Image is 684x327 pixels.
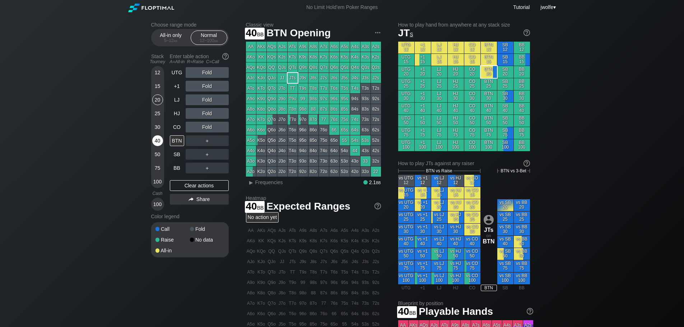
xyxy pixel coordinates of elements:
div: BB 100 [514,139,530,151]
div: Q5o [267,135,277,145]
div: T2s [371,83,381,93]
div: K4o [256,146,266,156]
div: T7o [288,115,298,125]
div: T6o [288,125,298,135]
div: Enter table action [170,51,229,67]
div: KQo [256,62,266,73]
div: J7s [319,73,329,83]
div: Fold [190,226,224,232]
div: SB 12 [497,42,513,53]
div: Fold [186,122,229,132]
div: 52s [371,135,381,145]
div: K2o [256,167,266,177]
div: 53o [340,156,350,166]
div: A=All-in R=Raise C=Call [170,59,229,64]
div: Q4s [350,62,360,73]
div: JTo [277,83,287,93]
div: A6s [329,42,339,52]
div: 77 [319,115,329,125]
div: LJ 15 [431,54,447,66]
div: CO 12 [464,42,480,53]
div: 84o [308,146,318,156]
div: HJ 30 [448,90,464,102]
div: 64o [329,146,339,156]
div: 73s [360,115,371,125]
img: help.32db89a4.svg [222,52,229,60]
div: A8o [246,104,256,114]
div: J8o [277,104,287,114]
div: Q7o [267,115,277,125]
div: T4o [288,146,298,156]
div: 75o [319,135,329,145]
div: 82s [371,104,381,114]
div: Q2s [371,62,381,73]
div: AKs [256,42,266,52]
div: 100 [152,199,163,210]
div: ＋ [186,135,229,146]
span: 40 [245,28,265,39]
div: BTN 15 [481,54,497,66]
div: 85s [340,104,350,114]
div: KTo [256,83,266,93]
div: J7o [277,115,287,125]
div: All-in only [154,31,187,45]
div: 75s [340,115,350,125]
div: 63s [360,125,371,135]
div: HJ 20 [448,66,464,78]
div: HJ 40 [448,103,464,115]
span: bb [257,30,264,38]
div: A6o [246,125,256,135]
div: T3s [360,83,371,93]
div: 73o [319,156,329,166]
div: 64s [350,125,360,135]
div: CO 50 [464,115,480,127]
div: K9o [256,94,266,104]
div: QQ [267,62,277,73]
div: BTN 20 [481,66,497,78]
div: J2o [277,167,287,177]
div: LJ [170,94,184,105]
h2: How to play hand from anywhere at any stack size [398,22,530,28]
div: 50 [152,149,163,160]
div: Fold [186,67,229,78]
img: ellipsis.fd386fe8.svg [374,29,382,37]
div: T8s [308,83,318,93]
div: K6o [256,125,266,135]
div: 87s [319,104,329,114]
div: +1 75 [415,127,431,139]
div: 82o [308,167,318,177]
div: BB 15 [514,54,530,66]
div: CO 20 [464,66,480,78]
div: 83o [308,156,318,166]
img: icon-avatar.b40e07d9.svg [484,215,494,225]
div: HJ 75 [448,127,464,139]
span: s [410,30,413,38]
div: K8s [308,52,318,62]
div: UTG 30 [398,90,414,102]
div: 92o [298,167,308,177]
div: LJ 30 [431,90,447,102]
span: BTN Opening [265,28,332,39]
div: 88 [308,104,318,114]
div: 66 [329,125,339,135]
div: AQs [267,42,277,52]
div: UTG 12 [398,42,414,53]
div: T3o [288,156,298,166]
div: SB 25 [497,78,513,90]
div: 65o [329,135,339,145]
div: ＋ [186,149,229,160]
div: BB 20 [514,66,530,78]
img: help.32db89a4.svg [374,202,382,210]
div: K8o [256,104,266,114]
div: +1 15 [415,54,431,66]
div: CO 75 [464,127,480,139]
div: 76o [319,125,329,135]
div: Normal [192,31,225,45]
div: J8s [308,73,318,83]
div: Q9s [298,62,308,73]
div: AQo [246,62,256,73]
div: ATo [246,83,256,93]
div: K4s [350,52,360,62]
div: BTN 40 [481,103,497,115]
div: BTN 100 [481,139,497,151]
